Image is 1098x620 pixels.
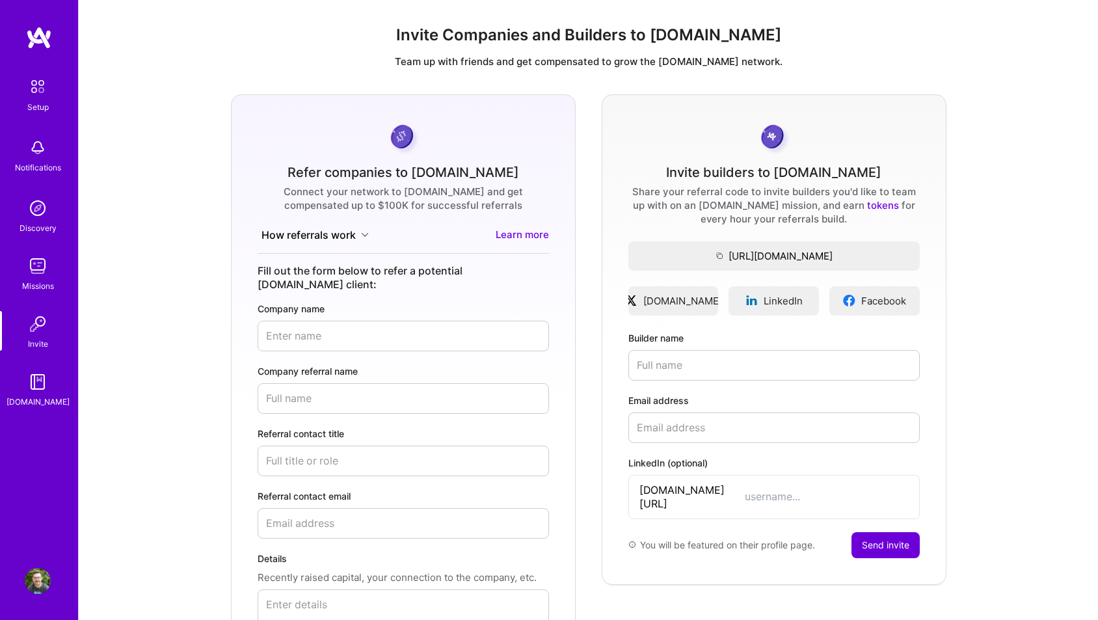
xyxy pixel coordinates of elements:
[258,383,549,414] input: Full name
[25,135,51,161] img: bell
[25,311,51,337] img: Invite
[258,228,373,243] button: How referrals work
[15,161,61,174] div: Notifications
[745,294,758,307] img: linkedinLogo
[628,394,920,407] label: Email address
[258,446,549,476] input: Full title or role
[851,532,920,558] button: Send invite
[21,568,54,594] a: User Avatar
[258,571,549,584] p: Recently raised capital, your connection to the company, etc.
[89,55,1088,68] p: Team up with friends and get compensated to grow the [DOMAIN_NAME] network.
[258,508,549,539] input: Email address
[628,249,920,263] span: [URL][DOMAIN_NAME]
[861,294,906,308] span: Facebook
[27,100,49,114] div: Setup
[628,456,920,470] label: LinkedIn (optional)
[25,568,51,594] img: User Avatar
[89,26,1088,45] h1: Invite Companies and Builders to [DOMAIN_NAME]
[24,73,51,100] img: setup
[729,286,819,316] a: LinkedIn
[7,395,70,409] div: [DOMAIN_NAME]
[757,121,791,155] img: grayCoin
[628,350,920,381] input: Full name
[20,221,57,235] div: Discovery
[288,166,519,180] div: Refer companies to [DOMAIN_NAME]
[258,552,549,565] label: Details
[628,185,920,226] div: Share your referral code to invite builders you'd like to team up with on an [DOMAIN_NAME] missio...
[258,302,549,316] label: Company name
[386,121,420,155] img: purpleCoin
[25,369,51,395] img: guide book
[258,427,549,440] label: Referral contact title
[258,489,549,503] label: Referral contact email
[25,253,51,279] img: teamwork
[842,294,856,307] img: facebookLogo
[258,185,549,212] div: Connect your network to [DOMAIN_NAME] and get compensated up to $100K for successful referrals
[628,286,719,316] a: [DOMAIN_NAME]
[745,490,909,504] input: username...
[258,264,549,291] div: Fill out the form below to refer a potential [DOMAIN_NAME] client:
[25,195,51,221] img: discovery
[867,199,899,211] a: tokens
[764,294,803,308] span: LinkedIn
[28,337,48,351] div: Invite
[628,241,920,271] button: [URL][DOMAIN_NAME]
[829,286,920,316] a: Facebook
[26,26,52,49] img: logo
[628,532,815,558] div: You will be featured on their profile page.
[22,279,54,293] div: Missions
[258,321,549,351] input: Enter name
[258,364,549,378] label: Company referral name
[666,166,881,180] div: Invite builders to [DOMAIN_NAME]
[643,294,722,308] span: [DOMAIN_NAME]
[639,483,745,511] span: [DOMAIN_NAME][URL]
[628,331,920,345] label: Builder name
[628,412,920,443] input: Email address
[496,228,549,243] a: Learn more
[624,294,638,307] img: xLogo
